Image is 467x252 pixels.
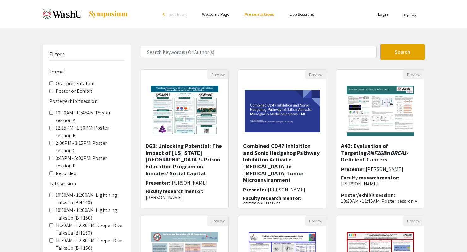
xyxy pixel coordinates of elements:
h6: Presenter: [146,180,224,186]
span: Faculty research mentor: [243,195,301,202]
span: Exit Event [170,11,187,17]
span: [PERSON_NAME] [268,186,305,193]
img: Spring 2025 Undergraduate Research Symposium [43,6,82,22]
div: Open Presentation <p>Combined CD47 Inhibition and Sonic Hedgehog Pathway Inhibition Activate Micr... [238,69,326,208]
div: arrow_back_ios [163,12,166,16]
button: Search [380,44,425,60]
button: Preview [403,216,424,226]
a: Login [378,11,388,17]
h6: Presenter: [341,166,419,172]
span: [PERSON_NAME] [366,166,403,173]
input: Search Keyword(s) Or Author(s) [141,46,377,58]
span: Poster/exhibit session: [341,192,395,198]
label: 11:30AM - 12:30PM: Deeper Dive Talks 1a (BH 160) [56,222,124,237]
h6: Talk session [49,180,124,186]
img: Symposium by ForagerOne [88,10,128,18]
label: 10:30AM - 11:45AM: Poster session A [56,109,124,124]
button: Preview [207,216,228,226]
h6: Presenter: [243,187,321,193]
button: Preview [403,70,424,79]
img: <p>A43: Evaluation of Targeting <em>RNF168 </em>in <em>BRCA1</em>-Deficient Cancers</p> [340,79,420,143]
div: Open Presentation <p>D63: Unlocking Potential: The Impact of Washington University's Prison Educa... [141,69,229,208]
div: Open Presentation <p>A43: Evaluation of Targeting <em>RNF168 </em>in <em>BRCA1</em>-Deficient Can... [336,69,424,208]
button: Preview [305,70,326,79]
span: [PERSON_NAME] [170,179,207,186]
h5: A43: Evaluation of Targeting in -Deficient Cancers [341,143,419,163]
a: Spring 2025 Undergraduate Research Symposium [43,6,128,22]
label: 10:00AM - 11:00AM: Lightning Talks 1b (BH 150) [56,207,124,222]
span: Faculty research mentor: [146,188,203,195]
img: <p>Combined CD47 Inhibition and Sonic Hedgehog Pathway Inhibition Activate Microglia in Medullobl... [238,84,326,138]
h5: Combined CD47 Inhibition and Sonic Hedgehog Pathway Inhibition Activate [MEDICAL_DATA] in [MEDICA... [243,143,321,184]
a: Live Sessions [290,11,314,17]
h6: Poster/exhibit session [49,98,124,104]
a: Sign Up [403,11,417,17]
label: Poster or Exhibit [56,87,93,95]
h6: Format [49,69,124,75]
a: Presentations [244,11,274,17]
a: Welcome Page [202,11,229,17]
p: 10:30AM - 11:45AM: Poster session A [341,198,419,204]
label: 12:15PM - 1:30PM: Poster session B [56,124,124,139]
button: Preview [305,216,326,226]
img: <p>D63: Unlocking Potential: The Impact of Washington University's Prison Education Program on In... [145,79,225,143]
label: Oral presentation [56,80,95,87]
label: 10:00AM - 11:00AM: Lightning Talks 1a (BH 160) [56,191,124,207]
p: [PERSON_NAME] [341,181,419,187]
label: 11:30AM - 12:30PM: Deeper Dive Talks 1b (BH 150) [56,237,124,252]
h5: D63: Unlocking Potential: The Impact of [US_STATE][GEOGRAPHIC_DATA]'s Prison Education Program on... [146,143,224,177]
label: Recorded [56,170,77,177]
p: [PERSON_NAME] [146,195,224,201]
span: Faculty research mentor: [341,174,399,181]
p: [PERSON_NAME] [243,201,321,207]
button: Preview [207,70,228,79]
em: RNF168 [367,149,386,156]
em: BRCA1 [390,149,407,156]
h5: Filters [49,51,65,58]
label: 2:00PM - 3:15PM: Poster session C [56,139,124,155]
label: 3:45PM - 5:00PM: Poster session D [56,155,124,170]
